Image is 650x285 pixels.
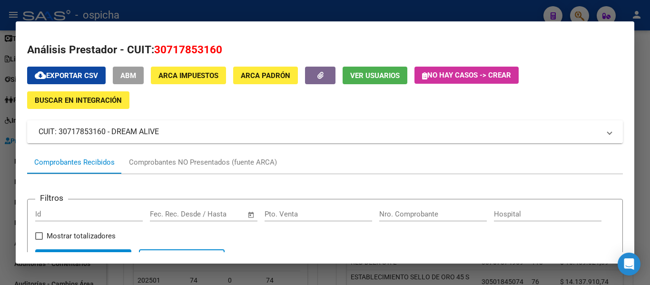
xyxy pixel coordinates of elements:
[139,249,225,268] button: Borrar Filtros
[35,96,122,105] span: Buscar en Integración
[618,253,640,275] div: Open Intercom Messenger
[39,126,600,138] mat-panel-title: CUIT: 30717853160 - DREAM ALIVE
[189,210,236,218] input: End date
[233,67,298,84] button: ARCA Padrón
[113,67,144,84] button: ABM
[35,192,68,204] h3: Filtros
[27,91,129,109] button: Buscar en Integración
[27,42,623,58] h2: Análisis Prestador - CUIT:
[246,209,257,220] button: Open calendar
[27,67,106,84] button: Exportar CSV
[47,230,116,242] span: Mostrar totalizadores
[350,71,400,80] span: Ver Usuarios
[154,43,222,56] span: 30717853160
[343,67,407,84] button: Ver Usuarios
[35,249,131,268] button: Buscar Registros
[35,69,46,81] mat-icon: cloud_download
[422,71,511,79] span: No hay casos -> Crear
[34,157,115,168] div: Comprobantes Recibidos
[151,67,226,84] button: ARCA Impuestos
[158,71,218,80] span: ARCA Impuestos
[27,120,623,143] mat-expansion-panel-header: CUIT: 30717853160 - DREAM ALIVE
[129,157,277,168] div: Comprobantes NO Presentados (fuente ARCA)
[414,67,519,84] button: No hay casos -> Crear
[241,71,290,80] span: ARCA Padrón
[120,71,136,80] span: ABM
[150,210,181,218] input: Start date
[35,71,98,80] span: Exportar CSV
